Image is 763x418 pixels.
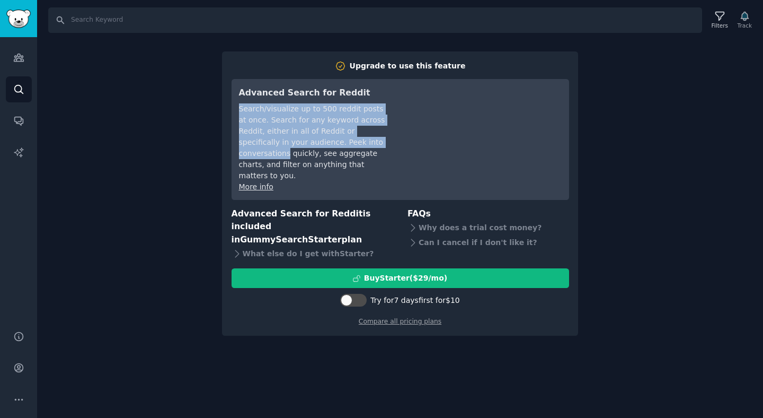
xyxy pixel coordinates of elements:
[364,273,447,284] div: Buy Starter ($ 29 /mo )
[232,268,569,288] button: BuyStarter($29/mo)
[403,86,562,166] iframe: YouTube video player
[407,207,569,221] h3: FAQs
[712,22,728,29] div: Filters
[239,103,388,181] div: Search/visualize up to 500 reddit posts at once. Search for any keyword across Reddit, either in ...
[48,7,702,33] input: Search Keyword
[359,318,441,325] a: Compare all pricing plans
[239,182,273,191] a: More info
[407,220,569,235] div: Why does a trial cost money?
[6,10,31,28] img: GummySearch logo
[240,234,341,245] span: GummySearch Starter
[350,60,466,72] div: Upgrade to use this feature
[232,207,393,247] h3: Advanced Search for Reddit is included in plan
[232,246,393,261] div: What else do I get with Starter ?
[407,235,569,250] div: Can I cancel if I don't like it?
[370,295,459,306] div: Try for 7 days first for $10
[239,86,388,100] h3: Advanced Search for Reddit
